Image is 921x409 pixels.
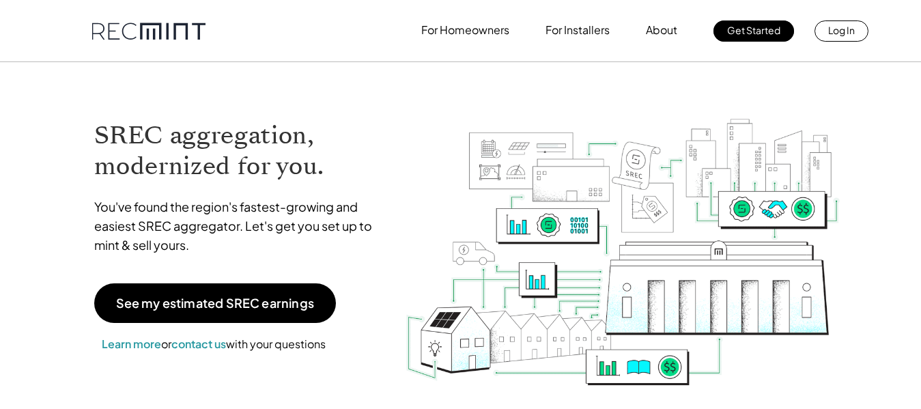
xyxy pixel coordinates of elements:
[171,337,226,351] a: contact us
[421,20,509,40] p: For Homeowners
[94,283,336,323] a: See my estimated SREC earnings
[94,120,385,182] h1: SREC aggregation, modernized for you.
[94,197,385,255] p: You've found the region's fastest-growing and easiest SREC aggregator. Let's get you set up to mi...
[405,83,840,389] img: RECmint value cycle
[94,335,333,353] p: or with your questions
[102,337,161,351] a: Learn more
[727,20,780,40] p: Get Started
[814,20,868,42] a: Log In
[116,297,314,309] p: See my estimated SREC earnings
[545,20,610,40] p: For Installers
[646,20,677,40] p: About
[828,20,855,40] p: Log In
[713,20,794,42] a: Get Started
